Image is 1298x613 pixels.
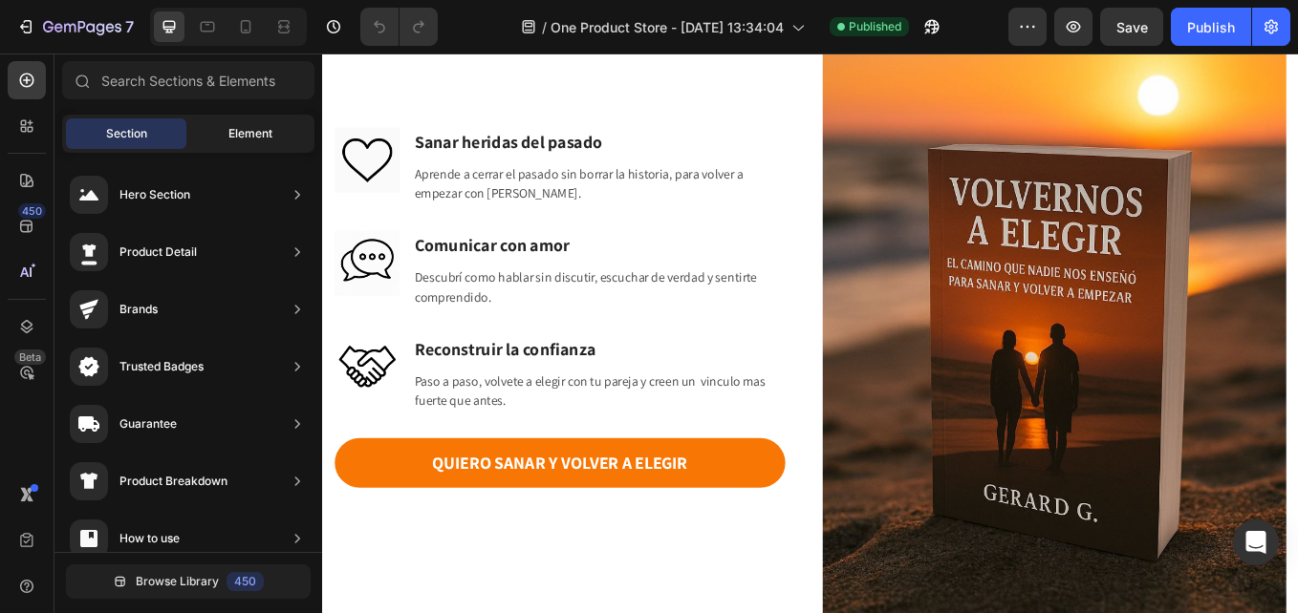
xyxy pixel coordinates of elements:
[119,529,180,548] div: How to use
[119,243,197,262] div: Product Detail
[119,300,158,319] div: Brands
[322,53,1298,613] iframe: Design area
[227,572,264,591] div: 450
[66,564,311,599] button: Browse Library450
[119,472,227,491] div: Product Breakdown
[1116,19,1148,35] span: Save
[1171,8,1251,46] button: Publish
[228,125,272,142] span: Element
[18,203,46,219] div: 450
[119,414,177,433] div: Guarantee
[14,349,46,365] div: Beta
[1233,519,1279,565] div: Open Intercom Messenger
[542,17,547,37] span: /
[106,125,147,142] span: Section
[125,15,134,38] p: 7
[62,61,314,99] input: Search Sections & Elements
[8,8,142,46] button: 7
[849,18,901,35] span: Published
[360,8,438,46] div: Undo/Redo
[551,17,784,37] span: One Product Store - [DATE] 13:34:04
[136,573,219,590] span: Browse Library
[119,357,204,376] div: Trusted Badges
[119,185,190,204] div: Hero Section
[1100,8,1163,46] button: Save
[1187,17,1235,37] div: Publish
